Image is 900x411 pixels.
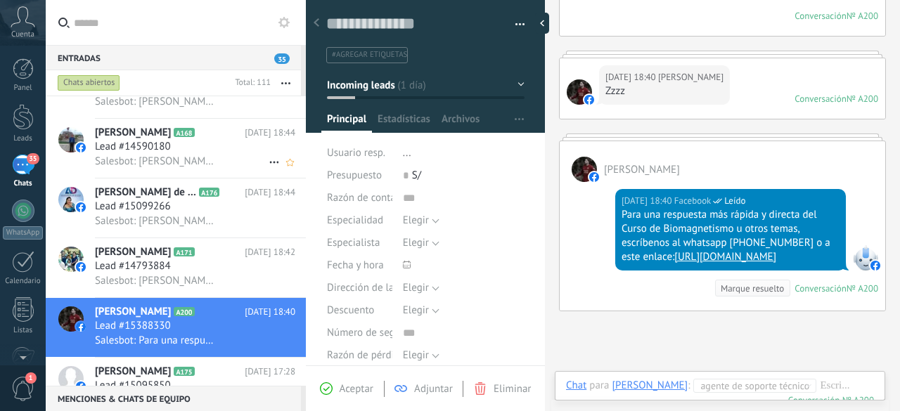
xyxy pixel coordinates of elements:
span: Razón de pérdida [327,350,405,360]
span: Axel Cutimbo [658,70,724,84]
span: Facebook [674,194,712,208]
span: Especialista [327,237,380,248]
span: A175 [174,367,194,376]
img: icon [76,381,86,391]
img: icon [76,202,86,212]
div: [DATE] 18:40 [605,70,658,84]
span: [PERSON_NAME] [95,126,171,140]
span: Agente de soporte técnico [700,379,802,393]
div: Zzzz [605,84,724,98]
span: Presupuesto [327,169,382,182]
span: Lead #15388330 [95,319,171,333]
a: [URL][DOMAIN_NAME] [674,250,776,263]
span: [DATE] 17:28 [245,365,295,379]
div: Para una respuesta más rápida y directa del Curso de Biomagnetismo u otros temas, escríbenos al w... [622,208,840,264]
div: Listas [3,326,44,335]
span: : [688,379,690,393]
button: Elegir [403,299,439,322]
div: Razón de pérdida [327,344,392,367]
span: Salesbot: Para una respuesta más rápida y directa del Curso de Biomagnetismo u otros temas, escrí... [95,334,218,347]
img: facebook-sm.svg [584,95,594,105]
span: Salesbot: [PERSON_NAME], ¿quieres recibir novedades y promociones de la Escuela Cetim? Déjanos tu... [95,274,218,287]
span: Axel Cutimbo [567,79,592,105]
div: Especialidad [327,209,392,232]
span: A200 [174,307,194,316]
span: [DATE] 18:44 [245,185,295,200]
span: [PERSON_NAME] [95,365,171,379]
span: Principal [327,112,366,133]
div: Entradas [46,45,301,70]
div: 200 [788,394,874,406]
div: Leads [3,134,44,143]
button: Elegir [403,277,439,299]
span: A171 [174,247,194,256]
span: Elegir [403,214,429,227]
div: Axel Cutimbo [612,379,688,391]
button: Elegir [403,209,439,232]
img: icon [76,322,86,332]
span: Número de seguro [327,327,410,338]
span: [DATE] 18:42 [245,245,295,259]
span: Elegir [403,348,429,362]
span: Fecha y hora [327,260,384,270]
span: Estadísticas [378,112,430,133]
span: ... [403,146,411,159]
img: facebook-sm.svg [589,172,599,182]
div: [DATE] 18:40 [622,194,674,208]
div: Dirección de la clínica [327,277,392,299]
div: № A200 [847,282,878,294]
span: Elegir [403,236,429,249]
a: avataricon[PERSON_NAME]A200[DATE] 18:40Lead #15388330Salesbot: Para una respuesta más rápida y di... [46,298,306,357]
span: Salesbot: [PERSON_NAME], ¿quieres recibir novedades y promociones de la Escuela Cetim? Déjanos tu... [95,95,218,108]
div: Conversación [795,93,847,105]
span: [DATE] 18:40 [245,305,295,319]
div: Ocultar [535,13,549,34]
div: WhatsApp [3,226,43,240]
span: para [589,379,609,393]
div: Menciones & Chats de equipo [46,386,301,411]
div: Chats [3,179,44,188]
span: Lead #14793884 [95,259,171,273]
span: [DATE] 18:44 [245,126,295,140]
span: Descuento [327,305,374,315]
div: Presupuesto [327,164,392,187]
span: Usuario resp. [327,146,385,159]
div: № A200 [847,10,878,22]
div: Fecha y hora [327,254,392,277]
div: Usuario resp. [327,142,392,164]
span: Leído [724,194,745,208]
span: #agregar etiquetas [332,50,407,60]
button: Agente de soporte técnico [693,379,816,393]
span: Elegir [403,304,429,317]
span: Lead #15095850 [95,379,171,393]
div: Especialista [327,232,392,254]
div: Conversación [795,10,847,22]
img: icon [76,143,86,152]
span: 1 [25,372,37,384]
span: Cuenta [11,30,34,39]
span: 35 [274,53,290,64]
span: S/ [412,169,421,182]
span: Razón de contacto [327,193,410,203]
span: [PERSON_NAME] [95,305,171,319]
span: A176 [199,188,219,197]
span: Lead #14590180 [95,140,171,154]
img: icon [76,262,86,272]
span: Salesbot: [PERSON_NAME], ¿quieres recibir novedades y promociones de la Escuela Cetim? Déjanos tu... [95,214,218,228]
a: avataricon[PERSON_NAME] de la [PERSON_NAME]A176[DATE] 18:44Lead #15099266Salesbot: [PERSON_NAME],... [46,178,306,237]
img: facebook-sm.svg [870,261,880,270]
div: Calendario [3,277,44,286]
button: Elegir [403,344,439,367]
div: Razón de contacto [327,187,392,209]
span: Salesbot: [PERSON_NAME], ¿quieres recibir novedades y promociones de la Escuela Cetim? Déjanos tu... [95,155,218,168]
span: Especialidad [327,215,383,226]
span: Aceptar [340,382,373,396]
span: Axel Cutimbo [604,163,680,176]
span: Adjuntar [414,382,453,396]
div: Marque resuelto [721,282,784,295]
a: avataricon[PERSON_NAME]A171[DATE] 18:42Lead #14793884Salesbot: [PERSON_NAME], ¿quieres recibir no... [46,238,306,297]
span: Dirección de la clínica [327,282,426,293]
span: Elegir [403,281,429,294]
div: Chats abiertos [58,74,120,91]
span: Axel Cutimbo [572,157,597,182]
